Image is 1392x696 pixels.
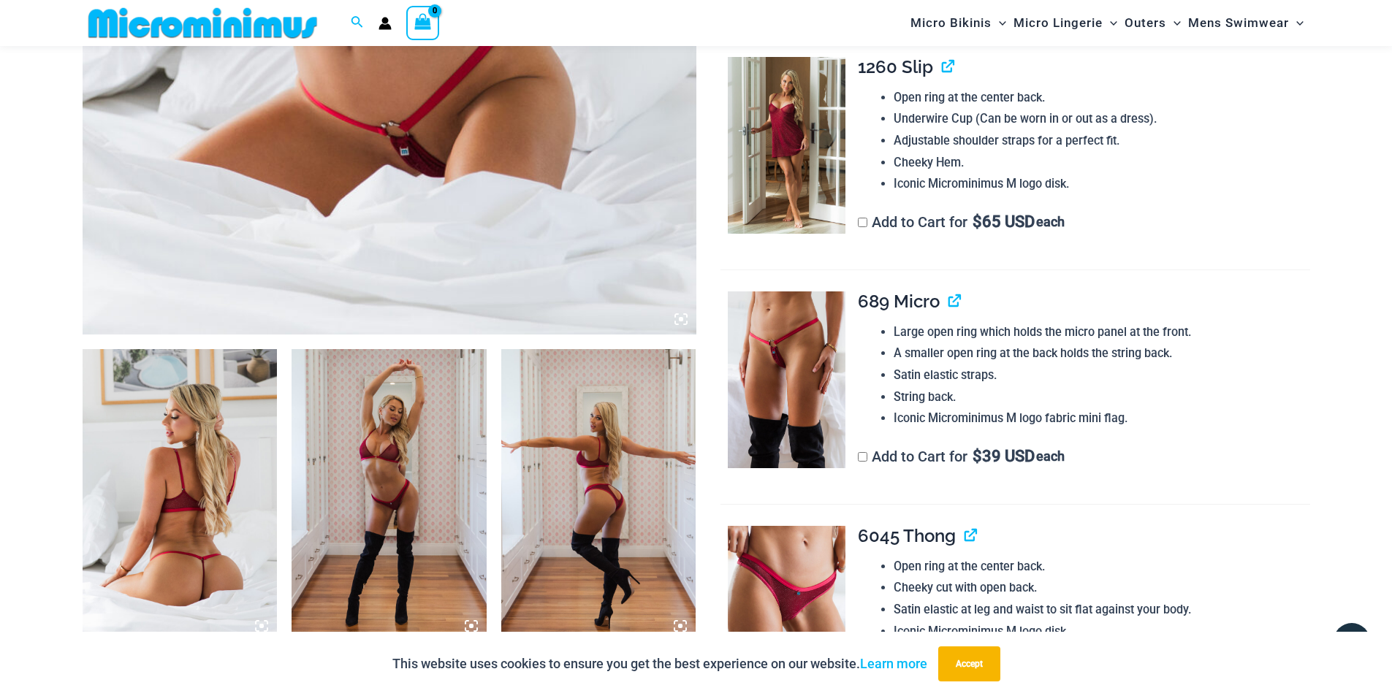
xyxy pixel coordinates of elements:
[858,291,940,312] span: 689 Micro
[860,656,927,671] a: Learn more
[894,386,1310,408] li: String back.
[992,4,1006,42] span: Menu Toggle
[894,321,1310,343] li: Large open ring which holds the micro panel at the front.
[973,213,982,231] span: $
[858,218,867,227] input: Add to Cart for$65 USD each
[1289,4,1304,42] span: Menu Toggle
[1036,449,1065,464] span: each
[894,152,1310,174] li: Cheeky Hem.
[1036,215,1065,229] span: each
[1125,4,1166,42] span: Outers
[83,349,278,641] img: Guilty Pleasures Red 1045 Bra 689 Micro
[894,173,1310,195] li: Iconic Microminimus M logo disk.
[83,7,323,39] img: MM SHOP LOGO FLAT
[1103,4,1117,42] span: Menu Toggle
[1184,4,1307,42] a: Mens SwimwearMenu ToggleMenu Toggle
[728,57,845,234] img: Guilty Pleasures Red 1260 Slip
[406,6,440,39] a: View Shopping Cart, empty
[905,2,1310,44] nav: Site Navigation
[907,4,1010,42] a: Micro BikinisMenu ToggleMenu Toggle
[1013,4,1103,42] span: Micro Lingerie
[910,4,992,42] span: Micro Bikinis
[858,213,1065,231] label: Add to Cart for
[894,621,1310,643] li: Iconic Microminimus M logo disk.
[1166,4,1181,42] span: Menu Toggle
[392,653,927,675] p: This website uses cookies to ensure you get the best experience on our website.
[858,56,933,77] span: 1260 Slip
[973,447,982,465] span: $
[351,14,364,32] a: Search icon link
[894,343,1310,364] li: A smaller open ring at the back holds the string back.
[894,130,1310,152] li: Adjustable shoulder straps for a perfect fit.
[894,556,1310,578] li: Open ring at the center back.
[894,87,1310,109] li: Open ring at the center back.
[938,646,1000,681] button: Accept
[1010,4,1121,42] a: Micro LingerieMenu ToggleMenu Toggle
[501,349,696,641] img: Guilty Pleasures Red 1045 Bra 6045 Thong
[894,108,1310,130] li: Underwire Cup (Can be worn in or out as a dress).
[973,215,1035,229] span: 65 USD
[858,525,956,546] span: 6045 Thong
[894,364,1310,386] li: Satin elastic straps.
[1121,4,1184,42] a: OutersMenu ToggleMenu Toggle
[858,452,867,462] input: Add to Cart for$39 USD each
[894,577,1310,599] li: Cheeky cut with open back.
[292,349,487,641] img: Guilty Pleasures Red 1045 Bra 6045 Thong
[894,408,1310,429] li: Iconic Microminimus M logo fabric mini flag.
[1188,4,1289,42] span: Mens Swimwear
[379,17,392,30] a: Account icon link
[973,449,1035,464] span: 39 USD
[858,448,1065,465] label: Add to Cart for
[728,291,845,468] img: Guilty Pleasures Red 689 Micro
[894,599,1310,621] li: Satin elastic at leg and waist to sit flat against your body.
